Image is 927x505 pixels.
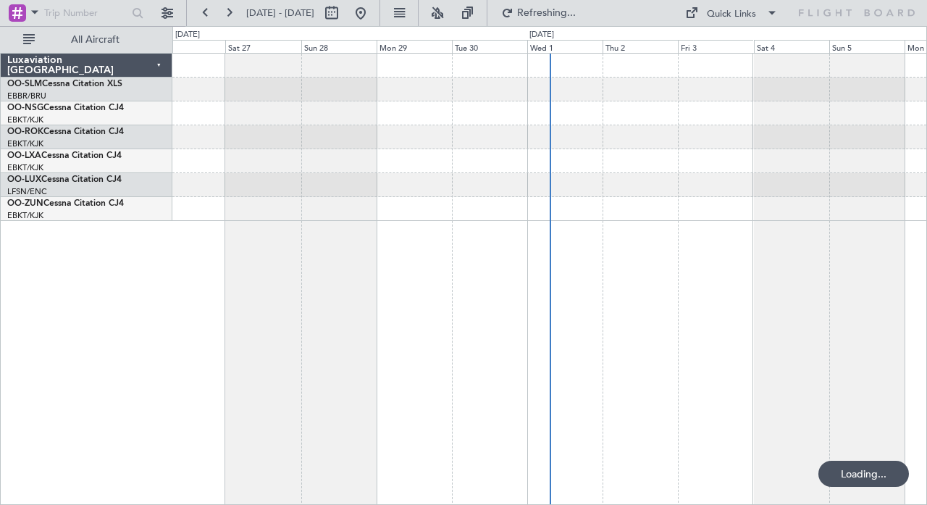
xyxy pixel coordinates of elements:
[7,151,122,160] a: OO-LXACessna Citation CJ4
[707,7,756,22] div: Quick Links
[678,40,753,53] div: Fri 3
[225,40,301,53] div: Sat 27
[7,104,124,112] a: OO-NSGCessna Citation CJ4
[150,40,225,53] div: Fri 26
[7,91,46,101] a: EBBR/BRU
[7,199,124,208] a: OO-ZUNCessna Citation CJ4
[7,162,43,173] a: EBKT/KJK
[529,29,554,41] div: [DATE]
[7,80,122,88] a: OO-SLMCessna Citation XLS
[754,40,829,53] div: Sat 4
[7,175,122,184] a: OO-LUXCessna Citation CJ4
[377,40,452,53] div: Mon 29
[16,28,157,51] button: All Aircraft
[7,104,43,112] span: OO-NSG
[516,8,577,18] span: Refreshing...
[603,40,678,53] div: Thu 2
[527,40,603,53] div: Wed 1
[818,461,909,487] div: Loading...
[7,138,43,149] a: EBKT/KJK
[7,175,41,184] span: OO-LUX
[301,40,377,53] div: Sun 28
[7,186,47,197] a: LFSN/ENC
[44,2,127,24] input: Trip Number
[7,114,43,125] a: EBKT/KJK
[38,35,153,45] span: All Aircraft
[7,80,42,88] span: OO-SLM
[175,29,200,41] div: [DATE]
[7,199,43,208] span: OO-ZUN
[495,1,582,25] button: Refreshing...
[246,7,314,20] span: [DATE] - [DATE]
[829,40,905,53] div: Sun 5
[452,40,527,53] div: Tue 30
[7,128,43,136] span: OO-ROK
[678,1,785,25] button: Quick Links
[7,151,41,160] span: OO-LXA
[7,210,43,221] a: EBKT/KJK
[7,128,124,136] a: OO-ROKCessna Citation CJ4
